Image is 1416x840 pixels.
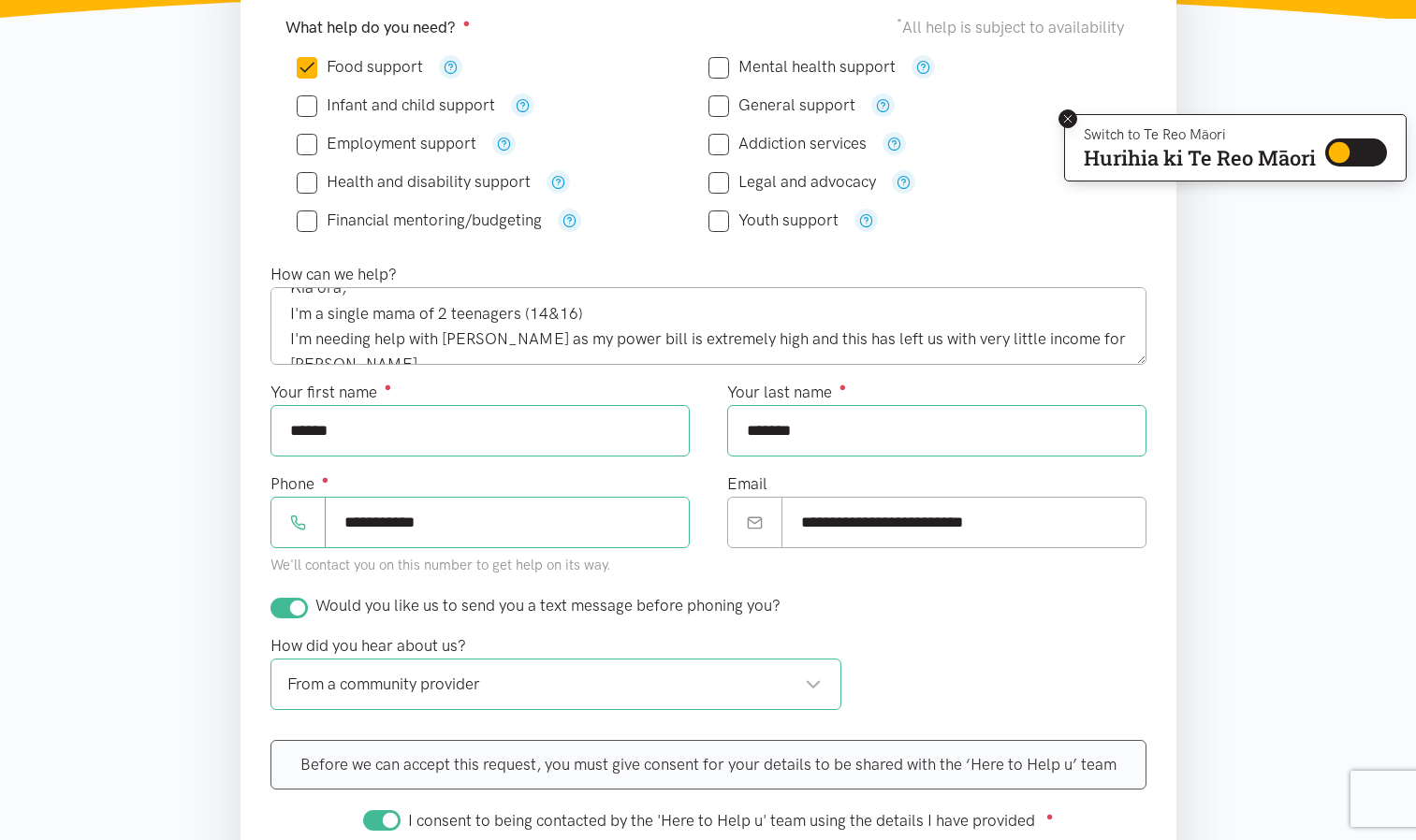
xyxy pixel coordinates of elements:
[322,472,329,486] sup: ●
[287,672,823,697] div: From a community provider
[297,97,495,113] label: Infant and child support
[1084,129,1316,140] p: Switch to Te Reo Māori
[781,497,1146,548] input: Email
[708,97,855,113] label: General support
[727,471,767,497] label: Email
[270,557,611,573] small: We'll contact you on this number to get help on its way.
[270,471,329,497] label: Phone
[839,380,847,394] sup: ●
[708,174,876,190] label: Legal and advocacy
[385,380,392,394] sup: ●
[270,380,392,405] label: Your first name
[270,262,397,287] label: How can we help?
[897,15,1131,40] div: All help is subject to availability
[297,136,476,152] label: Employment support
[297,174,531,190] label: Health and disability support
[297,212,542,228] label: Financial mentoring/budgeting
[297,59,423,75] label: Food support
[315,596,781,615] span: Would you like us to send you a text message before phoning you?
[325,497,690,548] input: Phone number
[708,59,896,75] label: Mental health support
[463,16,471,30] sup: ●
[285,15,471,40] label: What help do you need?
[727,380,847,405] label: Your last name
[1084,150,1316,167] p: Hurihia ki Te Reo Māori
[270,740,1146,789] div: Before we can accept this request, you must give consent for your details to be shared with the ‘...
[708,136,867,152] label: Addiction services
[270,633,466,659] label: How did you hear about us?
[1046,809,1054,823] sup: ●
[708,212,839,228] label: Youth support
[408,811,1035,830] span: I consent to being contacted by the 'Here to Help u' team using the details I have provided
